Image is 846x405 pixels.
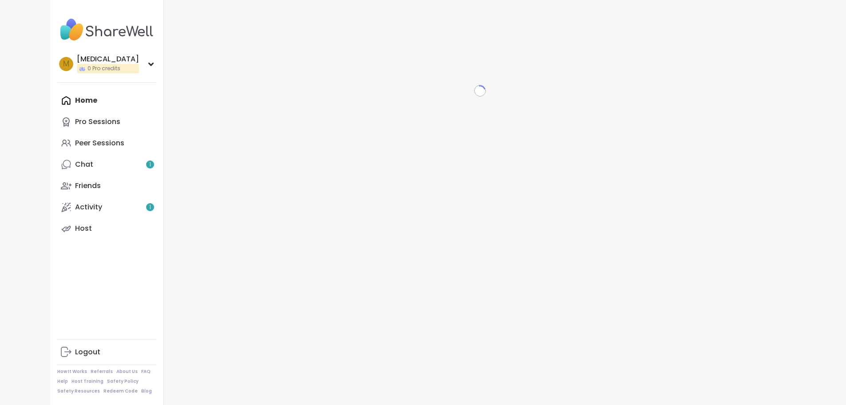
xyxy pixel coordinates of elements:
[57,132,156,154] a: Peer Sessions
[77,54,139,64] div: [MEDICAL_DATA]
[57,196,156,218] a: Activity1
[57,14,156,45] img: ShareWell Nav Logo
[57,175,156,196] a: Friends
[75,138,124,148] div: Peer Sessions
[57,154,156,175] a: Chat1
[87,65,120,72] span: 0 Pro credits
[141,388,152,394] a: Blog
[107,378,139,385] a: Safety Policy
[57,341,156,363] a: Logout
[57,369,87,375] a: How It Works
[75,224,92,233] div: Host
[57,218,156,239] a: Host
[75,347,100,357] div: Logout
[75,181,101,191] div: Friends
[57,378,68,385] a: Help
[63,58,69,70] span: M
[91,369,113,375] a: Referrals
[71,378,103,385] a: Host Training
[149,204,151,211] span: 1
[103,388,138,394] a: Redeem Code
[116,369,138,375] a: About Us
[149,161,151,168] span: 1
[75,202,102,212] div: Activity
[57,388,100,394] a: Safety Resources
[75,160,93,169] div: Chat
[75,117,120,127] div: Pro Sessions
[141,369,151,375] a: FAQ
[57,111,156,132] a: Pro Sessions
